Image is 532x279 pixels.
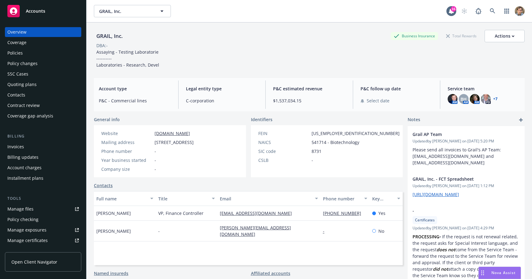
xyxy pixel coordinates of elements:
div: Business Insurance [391,32,438,40]
a: Billing updates [5,152,81,162]
em: does not [437,247,455,252]
span: 541714 - Biotechnology [312,139,359,146]
div: Actions [495,30,514,42]
span: Assaying - Testing Laboratorie ---------- Laboratories - Research, Devel [96,49,159,68]
div: GRAIL, Inc. - FCT SpreadsheetUpdatedby [PERSON_NAME] on [DATE] 1:12 PM[URL][DOMAIN_NAME] [408,171,525,203]
div: DBA: - [96,42,108,49]
div: Key contact [372,195,393,202]
a: Report a Bug [472,5,485,17]
span: - [155,157,156,163]
div: Billing updates [7,152,38,162]
span: Notes [408,116,420,124]
span: Updated by [PERSON_NAME] on [DATE] 5:20 PM [413,138,520,144]
button: Phone number [320,191,370,206]
div: Policies [7,48,23,58]
a: Manage exposures [5,225,81,235]
span: Updated by [PERSON_NAME] on [DATE] 4:29 PM [413,225,520,231]
div: Mailing address [101,139,152,146]
span: - [155,148,156,154]
span: General info [94,116,120,123]
a: Search [486,5,499,17]
a: Manage certificates [5,236,81,245]
a: [DOMAIN_NAME] [155,130,190,136]
span: - [155,166,156,172]
span: Grail AP Team [413,131,504,137]
span: Nova Assist [491,270,516,275]
div: Policy checking [7,215,38,224]
img: photo [448,94,457,104]
div: Manage claims [7,246,38,256]
div: SSC Cases [7,69,28,79]
div: GRAIL, Inc. [94,32,125,40]
div: 16 [451,6,456,12]
div: Manage exposures [7,225,46,235]
div: Policy changes [7,59,38,68]
div: Year business started [101,157,152,163]
div: Manage certificates [7,236,48,245]
div: Email [220,195,311,202]
strong: PROCESSING [413,234,439,240]
div: Installment plans [7,173,43,183]
div: Manage files [7,204,34,214]
div: SIC code [258,148,309,154]
span: Please send all invoices to Grail's AP Team: [EMAIL_ADDRESS][DOMAIN_NAME] and [EMAIL_ADDRESS][DOM... [413,147,502,166]
a: Switch app [501,5,513,17]
div: Account charges [7,163,42,173]
a: Coverage [5,38,81,47]
div: FEIN [258,130,309,137]
span: Account type [99,85,171,92]
span: GRAIL, Inc. [99,8,152,14]
div: Billing [5,133,81,139]
span: Certificates [415,217,435,223]
span: Legal entity type [186,85,258,92]
em: did not [433,266,448,272]
span: [US_EMPLOYER_IDENTIFICATION_NUMBER] [312,130,400,137]
div: Quoting plans [7,80,37,89]
span: GRAIL, Inc. - FCT Spreadsheet [413,176,504,182]
a: Manage claims [5,246,81,256]
a: SSC Cases [5,69,81,79]
span: P&C - Commercial lines [99,97,171,104]
span: Accounts [26,9,45,14]
span: P&C estimated revenue [273,85,345,92]
div: Tools [5,195,81,202]
a: [PERSON_NAME][EMAIL_ADDRESS][DOMAIN_NAME] [220,225,291,237]
button: GRAIL, Inc. [94,5,171,17]
div: Overview [7,27,26,37]
div: Phone number [323,195,361,202]
span: Open Client Navigator [11,259,57,265]
a: +7 [493,97,498,101]
img: photo [470,94,480,104]
span: - [312,157,313,163]
a: Contract review [5,101,81,110]
a: Coverage gap analysis [5,111,81,121]
span: [PERSON_NAME] [96,210,131,216]
div: Contacts [7,90,25,100]
a: Contacts [94,182,113,189]
a: Manage files [5,204,81,214]
div: Coverage [7,38,26,47]
button: Nova Assist [478,267,521,279]
div: Full name [96,195,147,202]
a: Contacts [5,90,81,100]
button: Actions [485,30,525,42]
span: [PERSON_NAME] [96,228,131,234]
span: Yes [378,210,385,216]
a: Account charges [5,163,81,173]
div: Contract review [7,101,40,110]
a: [EMAIL_ADDRESS][DOMAIN_NAME] [220,210,297,216]
a: Invoices [5,142,81,152]
span: P&C follow up date [361,85,433,92]
a: add [517,116,525,124]
a: Policy checking [5,215,81,224]
a: Affiliated accounts [251,270,290,277]
span: - [158,228,160,234]
div: Phone number [101,148,152,154]
a: Policy changes [5,59,81,68]
a: - [323,228,329,234]
a: [PHONE_NUMBER] [323,210,366,216]
span: BH [461,96,467,102]
a: Accounts [5,2,81,20]
a: Installment plans [5,173,81,183]
img: photo [515,6,525,16]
